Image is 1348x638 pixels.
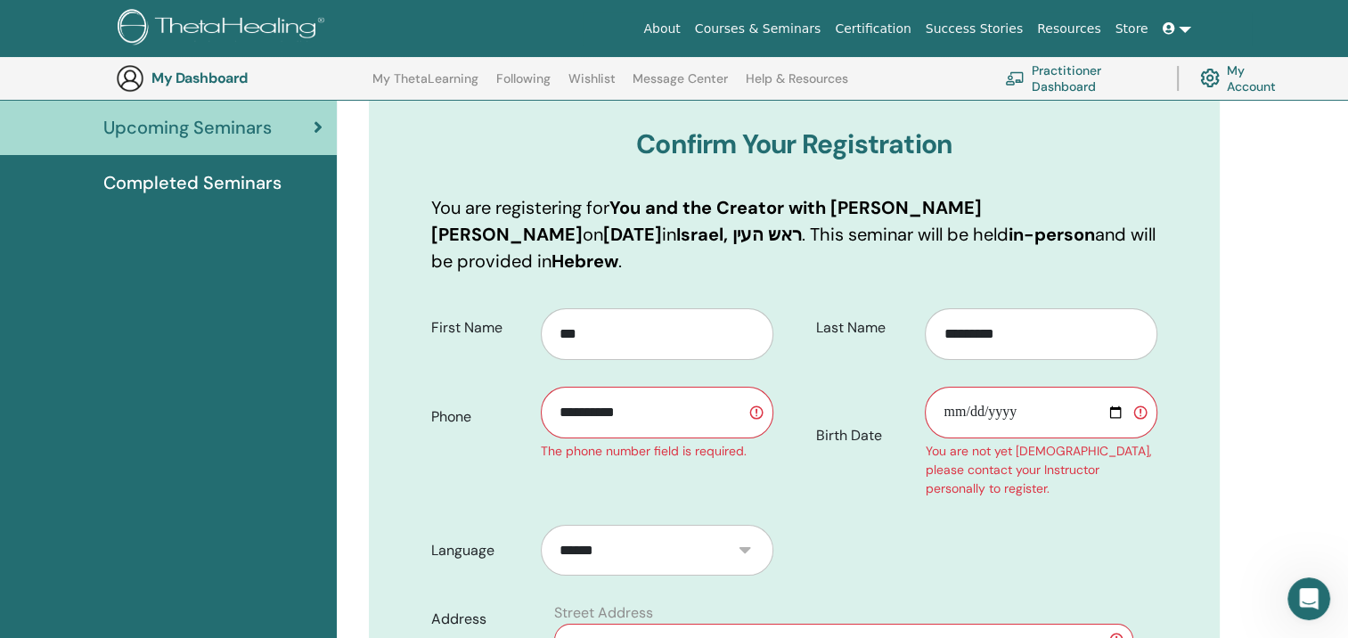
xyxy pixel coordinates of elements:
[418,400,541,434] label: Phone
[431,194,1157,274] p: You are registering for on in . This seminar will be held and will be provided in .
[541,442,773,461] div: The phone number field is required.
[431,128,1157,160] h3: Confirm Your Registration
[633,71,728,100] a: Message Center
[431,196,982,246] b: You and the Creator with [PERSON_NAME] [PERSON_NAME]
[1200,59,1290,98] a: My Account
[103,169,282,196] span: Completed Seminars
[103,114,272,141] span: Upcoming Seminars
[418,534,541,568] label: Language
[1108,12,1156,45] a: Store
[372,71,478,100] a: My ThetaLearning
[603,223,662,246] b: [DATE]
[1009,223,1095,246] b: in-person
[1287,577,1330,620] iframe: Intercom live chat
[746,71,848,100] a: Help & Resources
[551,249,618,273] b: Hebrew
[803,419,926,453] label: Birth Date
[803,311,926,345] label: Last Name
[568,71,616,100] a: Wishlist
[151,70,330,86] h3: My Dashboard
[496,71,551,100] a: Following
[688,12,829,45] a: Courses & Seminars
[1030,12,1108,45] a: Resources
[1005,59,1156,98] a: Practitioner Dashboard
[1200,64,1220,92] img: cog.svg
[828,12,918,45] a: Certification
[676,223,802,246] b: Israel, ראש העין
[418,311,541,345] label: First Name
[1005,71,1025,86] img: chalkboard-teacher.svg
[636,12,687,45] a: About
[116,64,144,93] img: generic-user-icon.jpg
[919,12,1030,45] a: Success Stories
[118,9,331,49] img: logo.png
[554,602,653,624] label: Street Address
[418,602,543,636] label: Address
[925,442,1157,498] div: You are not yet [DEMOGRAPHIC_DATA], please contact your Instructor personally to register.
